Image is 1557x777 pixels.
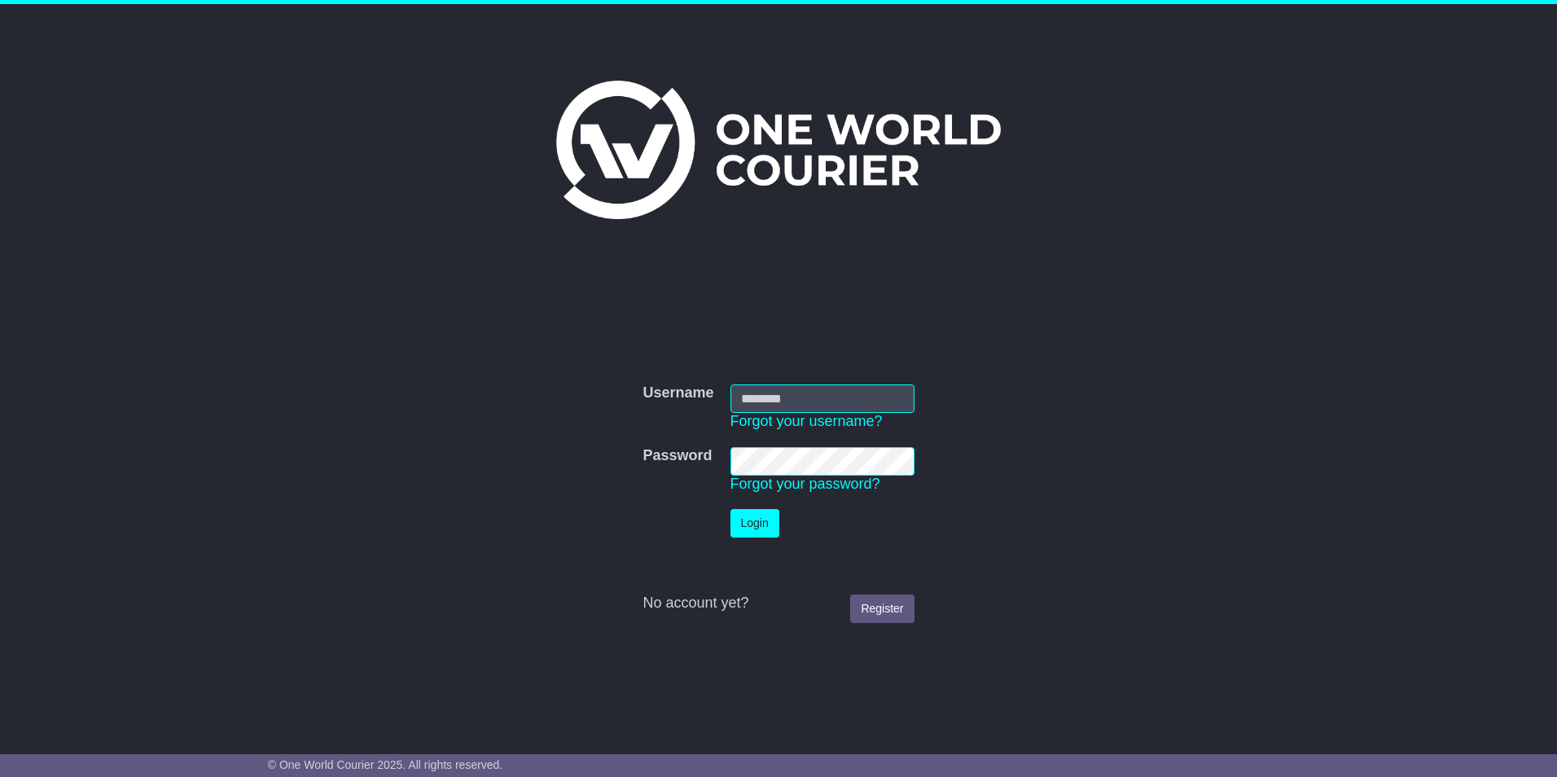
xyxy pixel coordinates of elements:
button: Login [730,509,779,538]
label: Username [643,384,713,402]
a: Forgot your password? [730,476,880,492]
a: Register [850,595,914,623]
label: Password [643,447,712,465]
div: No account yet? [643,595,914,612]
img: One World [556,81,1001,219]
span: © One World Courier 2025. All rights reserved. [268,758,503,771]
a: Forgot your username? [730,413,883,429]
